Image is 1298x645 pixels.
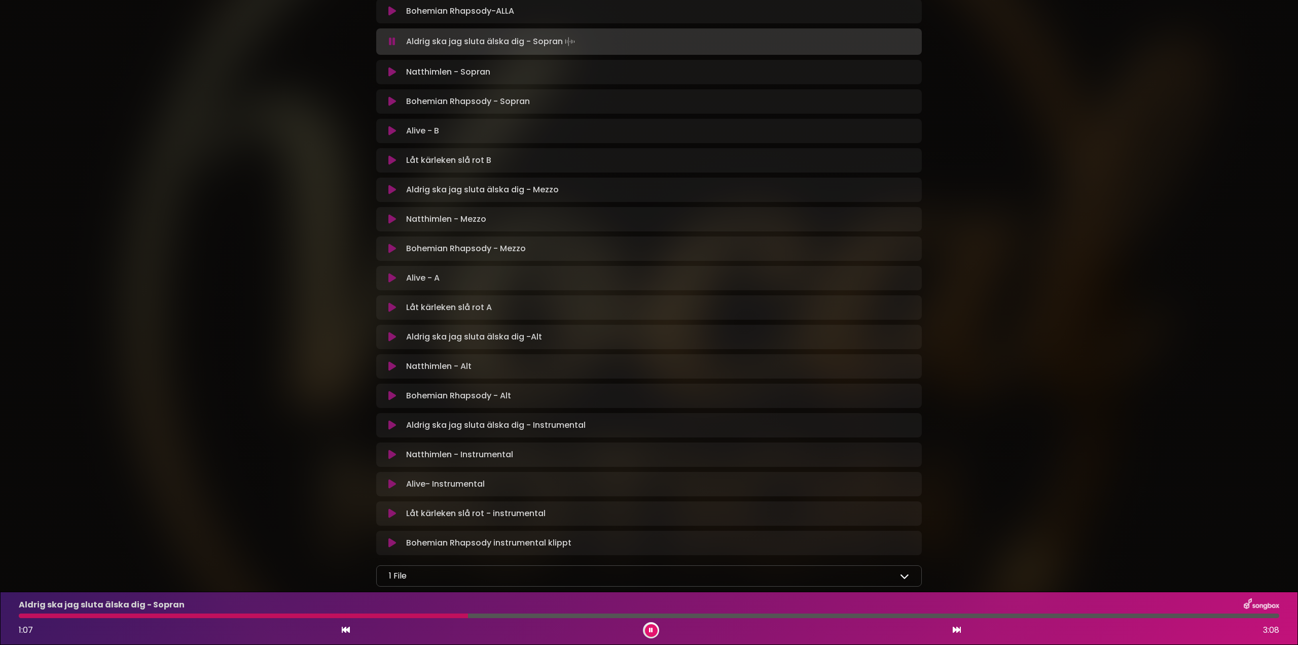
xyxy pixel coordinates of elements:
[406,507,546,520] p: Låt kärleken slå rot - instrumental
[406,125,439,137] p: Alive - B
[406,35,577,49] p: Aldrig ska jag sluta älska dig - Sopran
[406,449,513,461] p: Natthimlen - Instrumental
[19,624,33,636] span: 1:07
[406,478,485,490] p: Alive- Instrumental
[406,66,490,78] p: Natthimlen - Sopran
[406,95,530,108] p: Bohemian Rhapsody - Sopran
[389,570,407,582] p: 1 File
[406,360,472,372] p: Natthimlen - Alt
[406,272,440,284] p: Alive - A
[406,243,526,255] p: Bohemian Rhapsody - Mezzo
[406,537,571,549] p: Bohemian Rhapsody instrumental klippt
[406,390,511,402] p: Bohemian Rhapsody - Alt
[406,213,486,225] p: Natthimlen - Mezzo
[563,35,577,49] img: waveform4.gif
[19,599,185,611] p: Aldrig ska jag sluta älska dig - Sopran
[406,184,559,196] p: Aldrig ska jag sluta älska dig - Mezzo
[1244,598,1279,612] img: songbox-logo-white.png
[406,301,492,314] p: Låt kärleken slå rot A
[1263,624,1279,636] span: 3:08
[406,154,491,166] p: Låt kärleken slå rot B
[406,5,514,17] p: Bohemian Rhapsody-ALLA
[406,419,586,431] p: Aldrig ska jag sluta älska dig - Instrumental
[406,331,542,343] p: Aldrig ska jag sluta älska dig -Alt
